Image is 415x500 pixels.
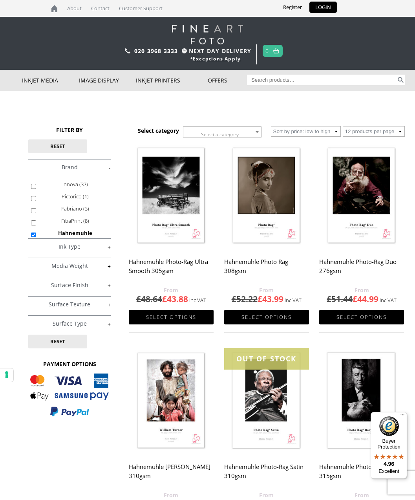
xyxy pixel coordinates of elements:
img: time.svg [182,48,187,53]
h4: Brand [28,159,111,175]
label: FibaPrint [42,215,108,227]
h2: Hahnemuhle [PERSON_NAME] 310gsm [129,459,214,491]
p: Excellent [371,468,407,474]
img: basket.svg [273,48,279,53]
bdi: 52.22 [232,293,258,304]
a: Select options for “Hahnemuhle Photo Rag 308gsm” [224,310,309,324]
img: Hahnemuhle William Turner 310gsm [129,348,214,454]
bdi: 44.99 [353,293,378,304]
a: + [28,262,111,270]
span: (37) [79,181,88,188]
span: £ [136,293,141,304]
span: £ [258,293,262,304]
span: £ [353,293,357,304]
h4: Surface Finish [28,277,111,293]
h2: Hahnemuhle Photo-Rag Duo 276gsm [319,254,404,286]
img: logo-white.svg [172,25,243,44]
h2: Hahnemuhle Photo-Rag Ultra Smooth 305gsm [129,254,214,286]
button: Search [397,75,404,85]
h4: Ink Type [28,238,111,254]
h4: Surface Type [28,315,111,331]
input: Search products… [247,75,397,85]
a: - [28,164,111,171]
bdi: 51.44 [327,293,353,304]
img: Hahnemuhle Photo-Rag Baryta 315gsm [319,348,404,454]
a: Select options for “Hahnemuhle Photo-Rag Ultra Smooth 305gsm” [129,310,214,324]
button: Reset [28,335,87,348]
label: Pictorico [42,190,108,203]
a: 0 [265,45,269,57]
a: 020 3968 3333 [134,47,178,55]
a: + [28,282,111,289]
button: Reset [28,139,87,153]
h3: PAYMENT OPTIONS [28,360,111,368]
img: Hahnemuhle Photo-Rag Satin 310gsm [224,348,309,454]
span: Select a category [201,131,239,138]
button: Trusted Shops TrustmarkBuyer Protection4.96Excellent [371,412,407,479]
bdi: 43.99 [258,293,283,304]
span: NEXT DAY DELIVERY [180,46,251,55]
span: £ [232,293,236,304]
button: Menu [398,412,407,421]
img: phone.svg [125,48,130,53]
label: Fabriano [42,203,108,215]
div: OUT OF STOCK [224,348,309,370]
a: Exceptions Apply [193,55,241,62]
a: Register [277,2,308,13]
span: 4.96 [384,461,394,467]
a: Hahnemuhle Photo Rag 308gsm £52.22£43.99 [224,143,309,305]
span: £ [327,293,331,304]
a: Hahnemuhle Photo-Rag Ultra Smooth 305gsm £48.64£43.88 [129,143,214,305]
a: + [28,243,111,251]
h4: Media Weight [28,258,111,273]
span: (3) [83,205,89,212]
h4: Surface Texture [28,296,111,312]
h3: FILTER BY [28,126,111,134]
h2: Hahnemuhle Photo-Rag Baryta 315gsm [319,459,404,491]
bdi: 43.88 [162,293,188,304]
a: + [28,301,111,308]
h2: Hahnemuhle Photo Rag 308gsm [224,254,309,286]
a: Select options for “Hahnemuhle Photo-Rag Duo 276gsm” [319,310,404,324]
img: Trusted Shops Trustmark [379,416,399,436]
img: Hahnemuhle Photo Rag 308gsm [224,143,309,249]
a: LOGIN [309,2,337,13]
img: Hahnemuhle Photo-Rag Ultra Smooth 305gsm [129,143,214,249]
a: + [28,320,111,328]
span: (8) [83,217,89,224]
label: Hahnemuhle [42,227,108,239]
select: Shop order [271,126,341,137]
img: PAYMENT OPTIONS [30,374,109,417]
img: Hahnemuhle Photo-Rag Duo 276gsm [319,143,404,249]
span: £ [162,293,167,304]
h2: Hahnemuhle Photo-Rag Satin 310gsm [224,459,309,491]
span: (1) [83,193,89,200]
p: Buyer Protection [371,438,407,450]
bdi: 48.64 [136,293,162,304]
h3: Select category [138,127,179,134]
a: Hahnemuhle Photo-Rag Duo 276gsm £51.44£44.99 [319,143,404,305]
label: Innova [42,178,108,190]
